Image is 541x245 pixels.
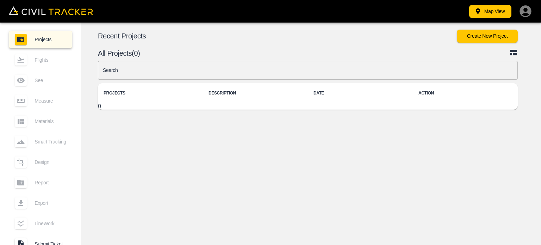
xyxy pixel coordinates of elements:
[308,83,413,103] th: DATE
[469,5,511,18] button: Map View
[98,83,203,103] th: PROJECTS
[9,31,72,48] a: Projects
[98,83,518,110] table: project-list-table
[413,83,518,103] th: ACTION
[457,30,518,43] button: Create New Project
[98,50,509,56] p: All Projects(0)
[98,103,518,110] tbody: 0
[203,83,308,103] th: DESCRIPTION
[35,37,66,42] span: Projects
[98,33,457,39] p: Recent Projects
[8,6,93,15] img: Civil Tracker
